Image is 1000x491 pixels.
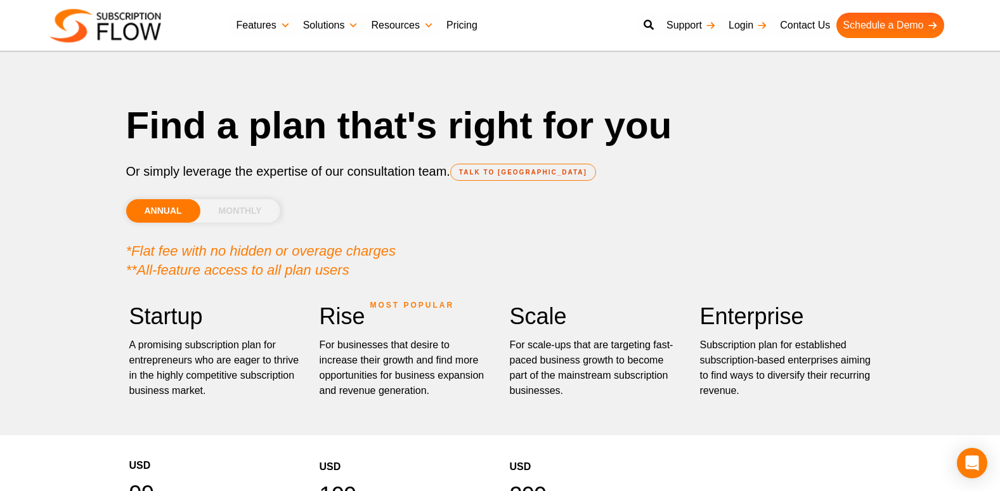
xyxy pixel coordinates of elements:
span: MOST POPULAR [370,291,455,320]
div: For scale-ups that are targeting fast-paced business growth to become part of the mainstream subs... [510,337,681,398]
a: Schedule a Demo [836,13,944,38]
img: Subscriptionflow [50,9,161,43]
a: Support [660,13,722,38]
a: Solutions [297,13,365,38]
h2: Startup [129,302,301,331]
li: MONTHLY [200,199,280,223]
p: A promising subscription plan for entrepreneurs who are eager to thrive in the highly competitive... [129,337,301,398]
a: Pricing [440,13,484,38]
div: USD [129,420,301,480]
a: Contact Us [774,13,836,38]
div: For businesses that desire to increase their growth and find more opportunities for business expa... [320,337,491,398]
h2: Scale [510,302,681,331]
a: Login [722,13,774,38]
div: Open Intercom Messenger [957,448,987,478]
p: Or simply leverage the expertise of our consultation team. [126,162,874,181]
p: Subscription plan for established subscription-based enterprises aiming to find ways to diversify... [700,337,871,398]
a: TALK TO [GEOGRAPHIC_DATA] [450,164,596,181]
h2: Rise [320,302,491,331]
div: USD [510,421,681,481]
h1: Find a plan that's right for you [126,101,874,149]
h2: Enterprise [700,302,871,331]
a: Features [230,13,297,38]
em: **All-feature access to all plan users [126,262,349,278]
em: *Flat fee with no hidden or overage charges [126,243,396,259]
li: ANNUAL [126,199,200,223]
a: Resources [365,13,439,38]
div: USD [320,421,491,481]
